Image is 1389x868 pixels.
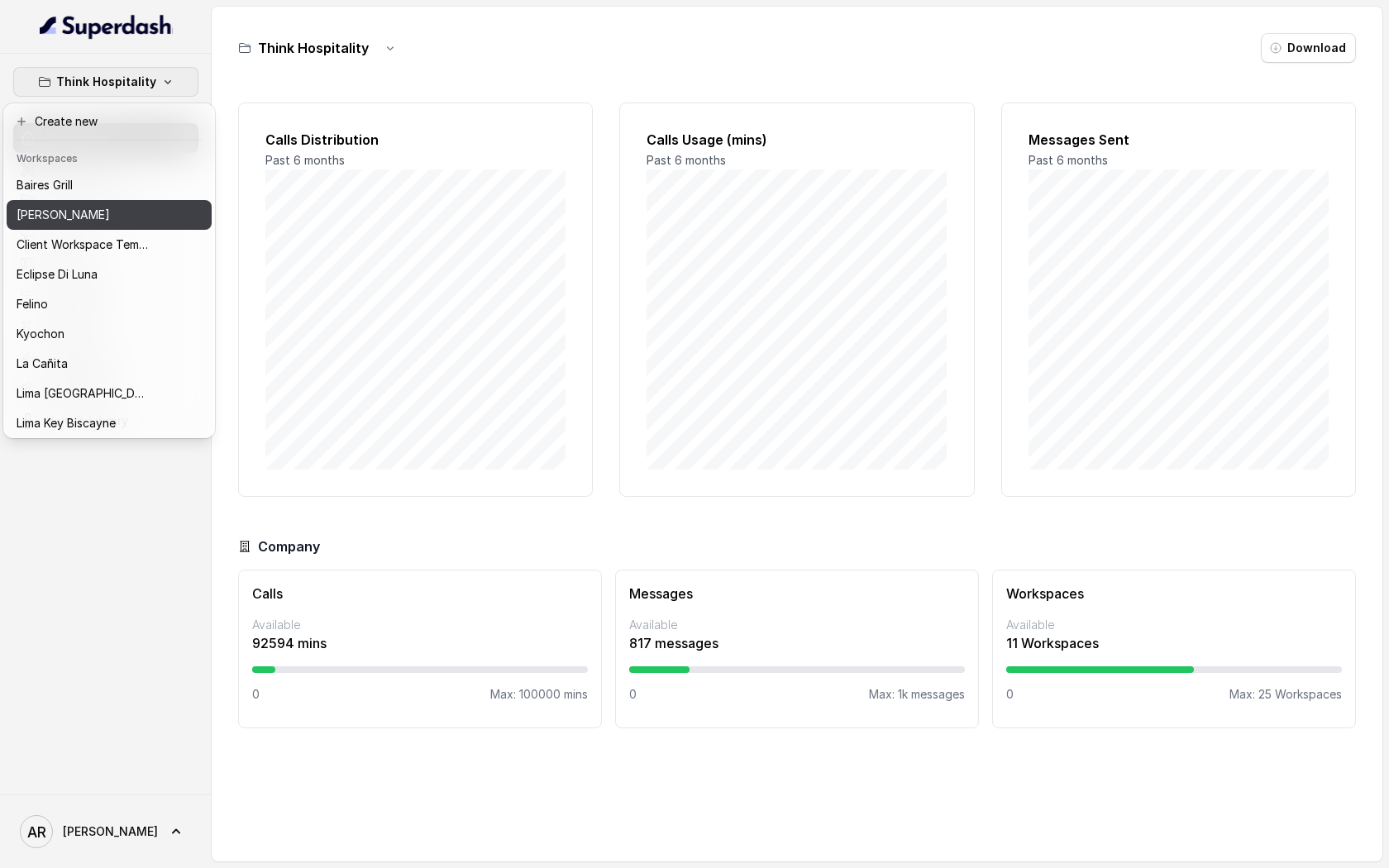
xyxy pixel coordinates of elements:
[3,103,215,438] div: Think Hospitality
[56,72,156,92] p: Think Hospitality
[17,294,48,314] p: Felino
[7,107,212,136] button: Create new
[13,67,198,97] button: Think Hospitality
[17,413,116,433] p: Lima Key Biscayne
[7,144,212,170] header: Workspaces
[17,265,98,284] p: Eclipse Di Luna
[17,205,110,225] p: [PERSON_NAME]
[17,175,73,195] p: Baires Grill
[17,235,149,255] p: Client Workspace Template
[17,384,149,403] p: Lima [GEOGRAPHIC_DATA]
[17,354,68,374] p: La Cañita
[17,324,64,344] p: Kyochon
